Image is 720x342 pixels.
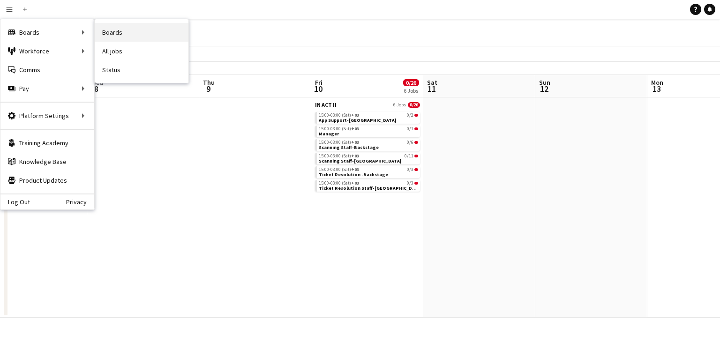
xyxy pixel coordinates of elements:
[319,166,418,177] a: 15:00-03:00 (Sat)+030/3Ticket Resolution -Backstage
[538,83,550,94] span: 12
[319,185,422,191] span: Ticket Resolution Staff-GA
[351,166,359,172] span: +03
[319,112,418,123] a: 15:00-03:00 (Sat)+030/2App Support-[GEOGRAPHIC_DATA]
[319,180,418,191] a: 15:00-03:00 (Sat)+030/3Ticket Resolution Staff-[GEOGRAPHIC_DATA]
[351,180,359,186] span: +03
[0,106,94,125] div: Platform Settings
[315,101,337,108] span: IN ACT II
[407,181,413,186] span: 0/3
[319,140,359,145] span: 15:00-03:00 (Sat)
[351,139,359,145] span: +03
[202,83,215,94] span: 9
[351,126,359,132] span: +03
[404,87,419,94] div: 6 Jobs
[414,141,418,144] span: 0/6
[319,139,418,150] a: 15:00-03:00 (Sat)+030/6Scanning Staff-Backstage
[0,134,94,152] a: Training Academy
[351,112,359,118] span: +03
[0,60,94,79] a: Comms
[414,182,418,185] span: 0/3
[314,83,322,94] span: 10
[0,23,94,42] div: Boards
[407,140,413,145] span: 0/6
[319,126,359,131] span: 15:00-03:00 (Sat)
[90,83,103,94] span: 8
[95,60,188,79] a: Status
[319,181,359,186] span: 15:00-03:00 (Sat)
[351,153,359,159] span: +03
[319,153,418,164] a: 15:00-03:00 (Sat)+030/11Scanning Staff-[GEOGRAPHIC_DATA]
[427,78,437,87] span: Sat
[0,79,94,98] div: Pay
[426,83,437,94] span: 11
[315,101,420,108] a: IN ACT II6 Jobs0/26
[407,113,413,118] span: 0/2
[95,23,188,42] a: Boards
[0,152,94,171] a: Knowledge Base
[405,154,413,158] span: 0/11
[95,42,188,60] a: All jobs
[203,78,215,87] span: Thu
[315,101,420,193] div: IN ACT II6 Jobs0/2615:00-03:00 (Sat)+030/2App Support-[GEOGRAPHIC_DATA]15:00-03:00 (Sat)+030/1Man...
[66,198,94,206] a: Privacy
[319,144,379,150] span: Scanning Staff-Backstage
[407,126,413,131] span: 0/1
[319,113,359,118] span: 15:00-03:00 (Sat)
[319,126,418,136] a: 15:00-03:00 (Sat)+030/1Manager
[319,171,388,178] span: Ticket Resolution -Backstage
[407,167,413,172] span: 0/3
[319,158,401,164] span: Scanning Staff-GA
[650,83,663,94] span: 13
[651,78,663,87] span: Mon
[0,171,94,190] a: Product Updates
[319,117,396,123] span: App Support-GA
[408,102,420,108] span: 0/26
[315,78,322,87] span: Fri
[414,168,418,171] span: 0/3
[539,78,550,87] span: Sun
[0,42,94,60] div: Workforce
[319,131,339,137] span: Manager
[403,79,419,86] span: 0/26
[414,155,418,157] span: 0/11
[319,154,359,158] span: 15:00-03:00 (Sat)
[414,127,418,130] span: 0/1
[0,198,30,206] a: Log Out
[319,167,359,172] span: 15:00-03:00 (Sat)
[393,102,406,108] span: 6 Jobs
[414,114,418,117] span: 0/2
